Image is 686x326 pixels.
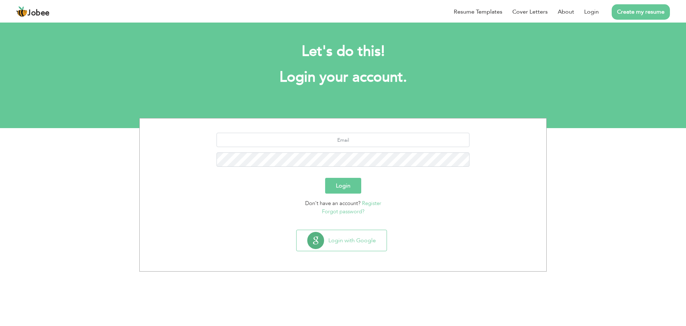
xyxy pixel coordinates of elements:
button: Login with Google [297,230,387,251]
img: jobee.io [16,6,28,18]
a: Register [362,200,381,207]
h1: Login your account. [150,68,536,87]
a: Resume Templates [454,8,502,16]
a: About [558,8,574,16]
a: Create my resume [612,4,670,20]
a: Jobee [16,6,50,18]
a: Login [584,8,599,16]
a: Forgot password? [322,208,364,215]
span: Don't have an account? [305,200,361,207]
input: Email [217,133,470,147]
button: Login [325,178,361,194]
a: Cover Letters [512,8,548,16]
h2: Let's do this! [150,42,536,61]
span: Jobee [28,9,50,17]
